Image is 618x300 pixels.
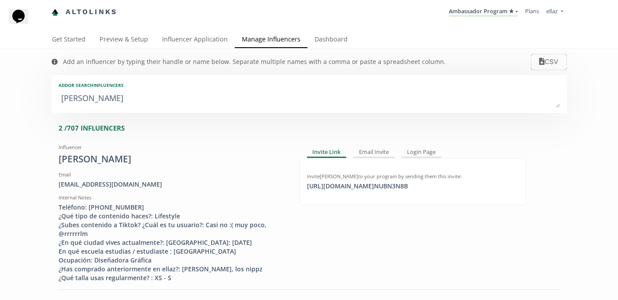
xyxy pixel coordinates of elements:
[307,31,355,49] a: Dashboard
[546,7,558,15] span: ellaz
[59,171,286,178] div: Email
[531,54,566,70] button: CSV
[307,173,518,180] div: Invite [PERSON_NAME] to your program by sending them this invite:
[9,9,37,35] iframe: chat widget
[59,124,567,133] div: 2 / 707 INFLUENCERS
[307,147,347,158] div: Invite Link
[59,180,286,189] div: [EMAIL_ADDRESS][DOMAIN_NAME]
[45,31,93,49] a: Get Started
[59,144,286,151] div: Influencer
[449,7,518,17] a: Ambassador Program ★
[302,182,413,191] div: [URL][DOMAIN_NAME] NUBN3N8B
[52,9,59,16] img: favicon-32x32.png
[93,31,155,49] a: Preview & Setup
[59,90,560,108] textarea: [PERSON_NAME] l
[525,7,539,15] a: Plans
[155,31,235,49] a: Influencer Application
[353,147,395,158] div: Email Invite
[235,31,307,49] a: Manage Influencers
[59,82,560,88] div: Add or search INFLUENCERS
[59,153,286,166] div: [PERSON_NAME]
[52,5,118,19] a: Altolinks
[546,7,563,17] a: ellaz
[63,57,446,66] div: Add an influencer by typing their handle or name below. Separate multiple names with a comma or p...
[59,194,286,201] div: Internal Notes
[59,203,286,282] div: Teléfono: [PHONE_NUMBER] ¿Qué tipo de contenido haces?: Lifestyle ¿Subes contenido a Tiktok? ¿Cuá...
[402,147,442,158] div: Login Page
